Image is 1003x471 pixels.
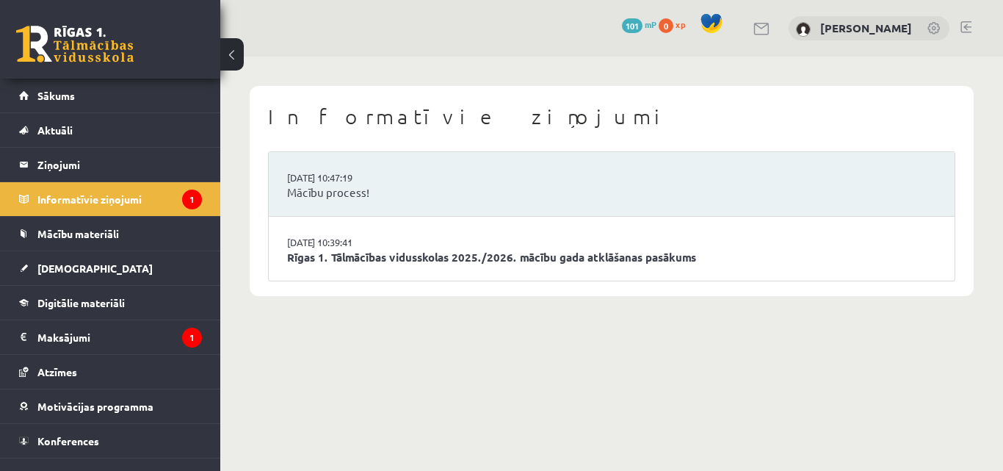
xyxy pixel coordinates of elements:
[796,22,811,37] img: Rita Stepanova
[19,182,202,216] a: Informatīvie ziņojumi1
[37,296,125,309] span: Digitālie materiāli
[287,170,397,185] a: [DATE] 10:47:19
[19,217,202,251] a: Mācību materiāli
[19,148,202,181] a: Ziņojumi
[659,18,673,33] span: 0
[19,389,202,423] a: Motivācijas programma
[268,104,955,129] h1: Informatīvie ziņojumi
[19,79,202,112] a: Sākums
[659,18,692,30] a: 0 xp
[676,18,685,30] span: xp
[182,328,202,348] i: 1
[37,89,75,102] span: Sākums
[622,18,656,30] a: 101 mP
[287,235,397,250] a: [DATE] 10:39:41
[622,18,642,33] span: 101
[37,400,153,413] span: Motivācijas programma
[19,355,202,389] a: Atzīmes
[19,286,202,320] a: Digitālie materiāli
[645,18,656,30] span: mP
[37,434,99,447] span: Konferences
[19,320,202,354] a: Maksājumi1
[37,262,153,275] span: [DEMOGRAPHIC_DATA]
[37,320,202,354] legend: Maksājumi
[287,249,936,266] a: Rīgas 1. Tālmācības vidusskolas 2025./2026. mācību gada atklāšanas pasākums
[37,123,73,137] span: Aktuāli
[19,113,202,147] a: Aktuāli
[182,190,202,209] i: 1
[37,365,77,378] span: Atzīmes
[37,182,202,216] legend: Informatīvie ziņojumi
[16,26,134,62] a: Rīgas 1. Tālmācības vidusskola
[820,21,912,35] a: [PERSON_NAME]
[37,227,119,240] span: Mācību materiāli
[19,251,202,285] a: [DEMOGRAPHIC_DATA]
[37,148,202,181] legend: Ziņojumi
[19,424,202,458] a: Konferences
[287,184,936,201] a: Mācību process!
